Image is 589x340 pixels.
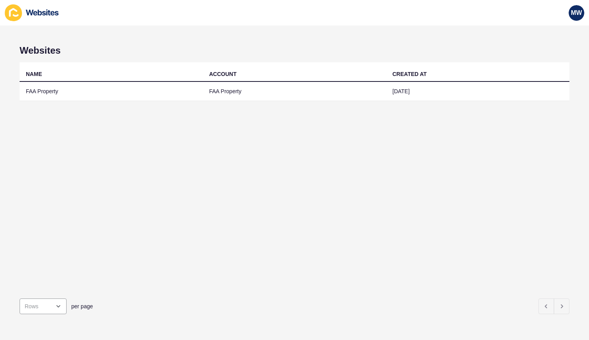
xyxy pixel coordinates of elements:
[571,9,582,17] span: MW
[386,82,569,101] td: [DATE]
[209,70,237,78] div: ACCOUNT
[20,82,203,101] td: FAA Property
[20,298,67,314] div: open menu
[20,45,569,56] h1: Websites
[71,302,93,310] span: per page
[203,82,386,101] td: FAA Property
[392,70,427,78] div: CREATED AT
[26,70,42,78] div: NAME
